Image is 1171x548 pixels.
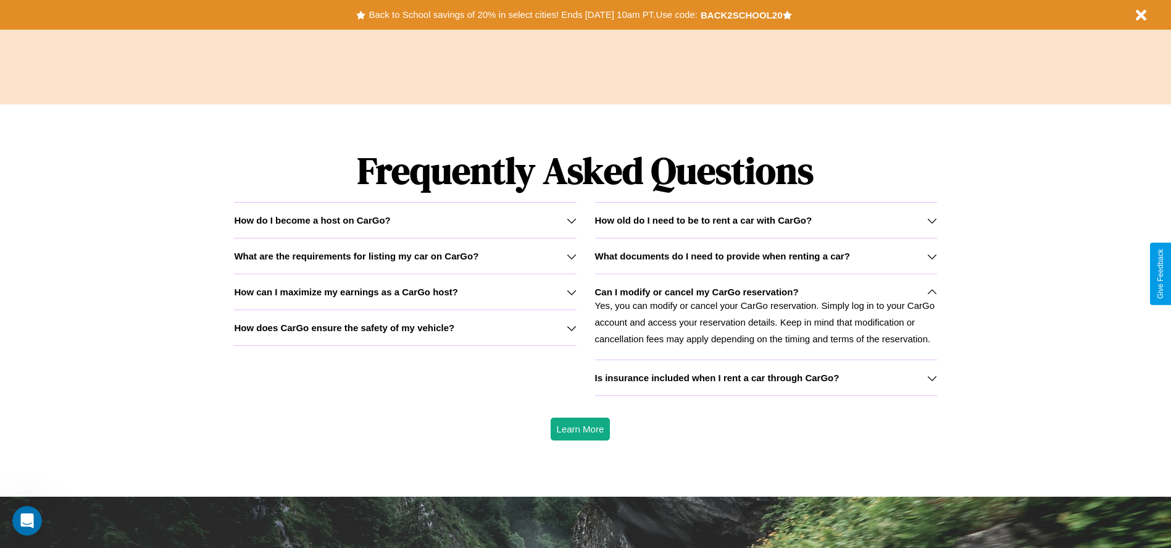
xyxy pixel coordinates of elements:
[234,251,478,261] h3: What are the requirements for listing my car on CarGo?
[701,10,783,20] b: BACK2SCHOOL20
[365,6,700,23] button: Back to School savings of 20% in select cities! Ends [DATE] 10am PT.Use code:
[234,287,458,297] h3: How can I maximize my earnings as a CarGo host?
[1156,249,1165,299] div: Give Feedback
[595,297,937,347] p: Yes, you can modify or cancel your CarGo reservation. Simply log in to your CarGo account and acc...
[234,139,936,202] h1: Frequently Asked Questions
[234,215,390,226] h3: How do I become a host on CarGo?
[234,322,454,333] h3: How does CarGo ensure the safety of my vehicle?
[12,506,42,536] iframe: Intercom live chat
[595,215,812,226] h3: How old do I need to be to rent a car with CarGo?
[595,287,799,297] h3: Can I modify or cancel my CarGo reservation?
[595,251,850,261] h3: What documents do I need to provide when renting a car?
[595,373,840,383] h3: Is insurance included when I rent a car through CarGo?
[551,418,611,441] button: Learn More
